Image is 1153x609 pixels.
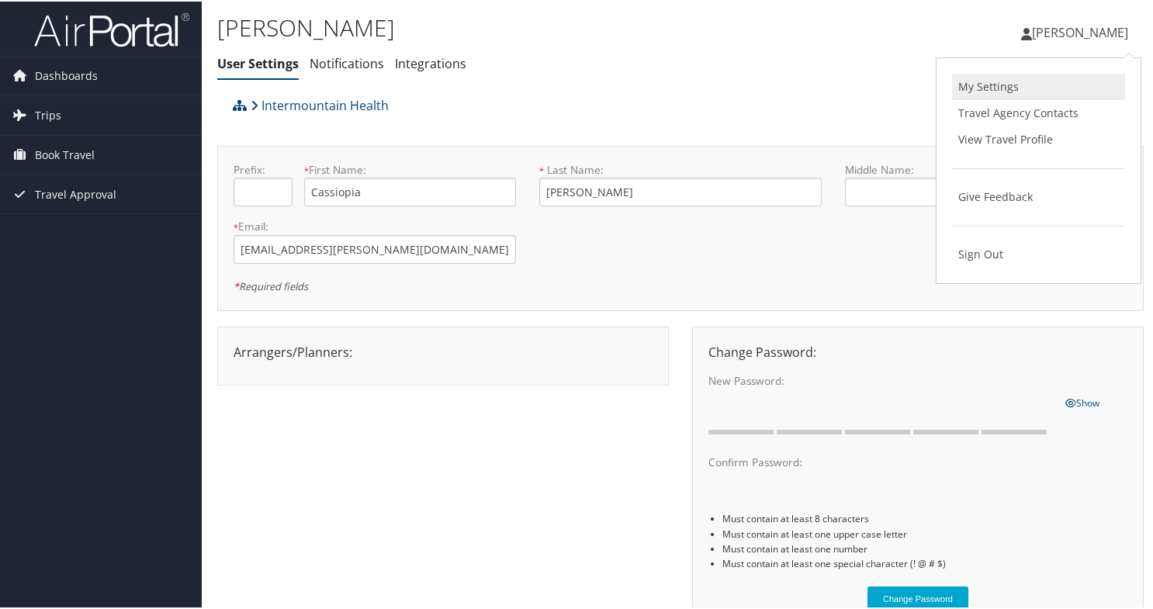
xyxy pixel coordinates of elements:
[35,55,98,94] span: Dashboards
[952,125,1125,151] a: View Travel Profile
[1065,395,1099,408] span: Show
[35,174,116,213] span: Travel Approval
[35,134,95,173] span: Book Travel
[845,161,1057,176] label: Middle Name:
[722,510,1127,524] li: Must contain at least 8 characters
[722,555,1127,569] li: Must contain at least one special character (! @ # $)
[35,95,61,133] span: Trips
[708,372,1054,387] label: New Password:
[34,10,189,47] img: airportal-logo.png
[1032,22,1128,40] span: [PERSON_NAME]
[1065,392,1099,409] a: Show
[395,54,466,71] a: Integrations
[234,278,308,292] em: Required fields
[722,525,1127,540] li: Must contain at least one upper case letter
[952,99,1125,125] a: Travel Agency Contacts
[952,72,1125,99] a: My Settings
[708,453,1054,469] label: Confirm Password:
[217,10,835,43] h1: [PERSON_NAME]
[952,240,1125,266] a: Sign Out
[722,540,1127,555] li: Must contain at least one number
[304,161,516,176] label: First Name:
[234,217,516,233] label: Email:
[222,341,664,360] div: Arrangers/Planners:
[310,54,384,71] a: Notifications
[1021,8,1144,54] a: [PERSON_NAME]
[234,161,293,176] label: Prefix:
[217,54,299,71] a: User Settings
[697,341,1139,360] div: Change Password:
[952,182,1125,209] a: Give Feedback
[539,161,822,176] label: Last Name:
[251,88,389,119] a: Intermountain Health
